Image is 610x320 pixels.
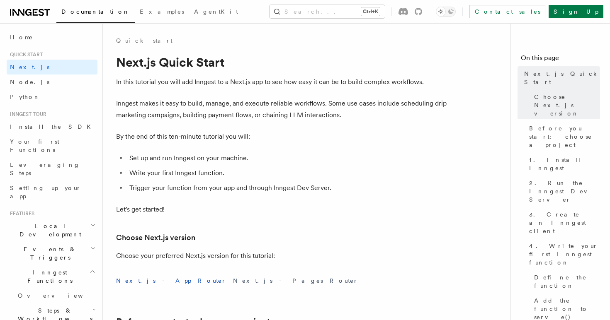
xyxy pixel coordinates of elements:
[521,53,600,66] h4: On this page
[529,179,600,204] span: 2. Run the Inngest Dev Server
[127,182,448,194] li: Trigger your function from your app and through Inngest Dev Server.
[7,89,97,104] a: Python
[270,5,385,18] button: Search...Ctrl+K
[7,180,97,204] a: Setting up your app
[529,156,600,172] span: 1. Install Inngest
[7,51,43,58] span: Quick start
[127,152,448,164] li: Set up and run Inngest on your machine.
[233,272,358,290] button: Next.js - Pages Router
[135,2,189,22] a: Examples
[10,185,81,200] span: Setting up your app
[526,121,600,152] a: Before you start: choose a project
[526,176,600,207] a: 2. Run the Inngest Dev Server
[127,167,448,179] li: Write your first Inngest function.
[529,242,600,267] span: 4. Write your first Inngest function
[7,119,97,134] a: Install the SDK
[56,2,135,23] a: Documentation
[10,79,49,85] span: Node.js
[7,245,90,262] span: Events & Triggers
[140,8,184,15] span: Examples
[526,207,600,238] a: 3. Create an Inngest client
[549,5,603,18] a: Sign Up
[534,93,600,118] span: Choose Next.js version
[61,8,130,15] span: Documentation
[116,76,448,88] p: In this tutorial you will add Inngest to a Next.js app to see how easy it can be to build complex...
[116,272,226,290] button: Next.js - App Router
[194,8,238,15] span: AgentKit
[10,64,49,70] span: Next.js
[436,7,456,17] button: Toggle dark mode
[116,36,173,45] a: Quick start
[524,70,600,86] span: Next.js Quick Start
[526,152,600,176] a: 1. Install Inngest
[7,111,46,118] span: Inngest tour
[116,131,448,142] p: By the end of this ten-minute tutorial you will:
[7,210,34,217] span: Features
[469,5,545,18] a: Contact sales
[529,210,600,235] span: 3. Create an Inngest client
[7,219,97,242] button: Local Development
[7,222,90,238] span: Local Development
[531,270,600,293] a: Define the function
[18,292,103,299] span: Overview
[10,138,59,153] span: Your first Functions
[10,94,40,100] span: Python
[7,134,97,157] a: Your first Functions
[521,66,600,89] a: Next.js Quick Start
[189,2,243,22] a: AgentKit
[531,89,600,121] a: Choose Next.js version
[7,60,97,75] a: Next.js
[526,238,600,270] a: 4. Write your first Inngest function
[7,157,97,180] a: Leveraging Steps
[116,204,448,215] p: Let's get started!
[116,98,448,121] p: Inngest makes it easy to build, manage, and execute reliable workflows. Some use cases include sc...
[361,7,380,16] kbd: Ctrl+K
[10,33,33,41] span: Home
[116,232,195,243] a: Choose Next.js version
[15,288,97,303] a: Overview
[7,268,90,285] span: Inngest Functions
[7,30,97,45] a: Home
[534,273,600,290] span: Define the function
[116,250,448,262] p: Choose your preferred Next.js version for this tutorial:
[10,123,96,130] span: Install the SDK
[116,55,448,70] h1: Next.js Quick Start
[7,75,97,89] a: Node.js
[10,161,80,176] span: Leveraging Steps
[7,242,97,265] button: Events & Triggers
[7,265,97,288] button: Inngest Functions
[529,124,600,149] span: Before you start: choose a project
